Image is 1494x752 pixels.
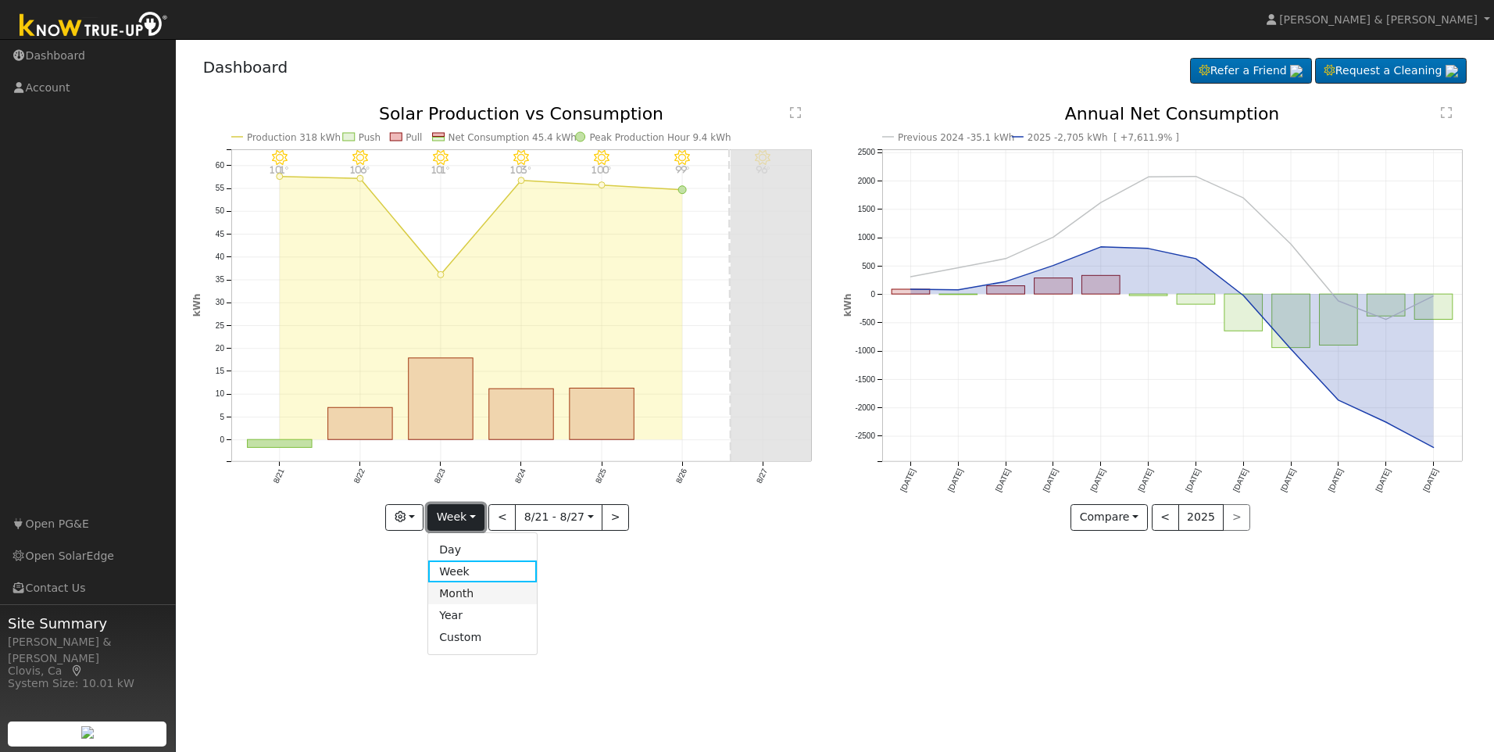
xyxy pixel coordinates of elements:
text: -2500 [855,432,875,441]
text: 8/26 [674,467,688,485]
text: 15 [215,367,224,376]
circle: onclick="" [1335,397,1342,403]
p: 101° [266,166,293,174]
circle: onclick="" [438,272,444,278]
text:  [790,106,801,119]
i: 8/21 - MostlyClear [272,150,288,166]
rect: onclick="" [1035,278,1073,295]
text: [DATE] [1279,467,1297,493]
a: Map [70,664,84,677]
circle: onclick="" [1003,256,1009,262]
text: 40 [215,252,224,261]
i: 8/23 - Clear [433,150,449,166]
img: retrieve [1446,65,1458,77]
text: Peak Production Hour 9.4 kWh [589,132,731,143]
a: Refer a Friend [1190,58,1312,84]
circle: onclick="" [1431,293,1437,299]
circle: onclick="" [1146,245,1152,252]
text: 5 [220,413,224,421]
button: Week [427,504,484,531]
text: 50 [215,207,224,216]
button: < [488,504,516,531]
button: Compare [1070,504,1148,531]
a: Year [428,604,537,626]
rect: onclick="" [489,389,553,440]
span: [PERSON_NAME] & [PERSON_NAME] [1279,13,1478,26]
text: 25 [215,321,224,330]
span: Site Summary [8,613,167,634]
button: < [1152,504,1179,531]
circle: onclick="" [1050,235,1056,241]
i: 8/22 - Clear [352,150,368,166]
circle: onclick="" [599,182,605,188]
button: 2025 [1178,504,1224,531]
circle: onclick="" [1241,292,1247,299]
text: 8/21 [271,467,285,485]
text: 55 [215,184,224,192]
circle: onclick="" [955,287,961,293]
text: 2025 -2,705 kWh [ +7,611.9% ] [1028,132,1179,143]
a: Day [428,539,537,560]
circle: onclick="" [678,186,686,194]
text: 8/27 [755,467,769,485]
rect: onclick="" [1129,294,1167,295]
i: 8/26 - MostlyClear [674,150,690,166]
circle: onclick="" [1193,256,1199,262]
rect: onclick="" [570,389,634,440]
text: Annual Net Consumption [1065,104,1280,124]
rect: onclick="" [1415,294,1453,319]
text:  [1441,106,1452,119]
text: 20 [215,344,224,353]
text: 1500 [858,205,876,213]
text: 35 [215,276,224,285]
text: kWh [842,294,853,317]
circle: onclick="" [357,175,363,181]
circle: onclick="" [908,286,914,292]
text: [DATE] [1136,467,1154,493]
text: 0 [220,435,224,444]
p: 100° [588,166,615,174]
text: 45 [215,230,224,238]
text: 8/23 [432,467,446,485]
circle: onclick="" [1098,244,1104,250]
circle: onclick="" [1146,174,1152,181]
text: kWh [191,294,202,317]
rect: onclick="" [327,408,391,440]
text: 60 [215,161,224,170]
rect: onclick="" [987,286,1025,295]
text: 2000 [858,177,876,185]
text: -1000 [855,347,875,356]
p: 99° [668,166,695,174]
circle: onclick="" [1288,346,1294,353]
text: Net Consumption 45.4 kWh [448,132,576,143]
text: [DATE] [899,467,917,493]
text: 8/22 [352,467,366,485]
button: 8/21 - 8/27 [515,504,602,531]
text: [DATE] [1231,467,1249,493]
text: [DATE] [1422,467,1440,493]
text: [DATE] [1374,467,1392,493]
rect: onclick="" [1224,294,1263,331]
a: Dashboard [203,58,288,77]
rect: onclick="" [1367,294,1406,316]
circle: onclick="" [1383,419,1389,425]
i: 8/24 - Clear [513,150,529,166]
i: 8/25 - Clear [594,150,609,166]
rect: onclick="" [1272,294,1310,348]
img: Know True-Up [12,9,176,44]
text: -500 [860,318,875,327]
button: > [602,504,629,531]
a: Custom [428,627,537,649]
a: Request a Cleaning [1315,58,1467,84]
a: Week [428,560,537,582]
div: System Size: 10.01 kW [8,675,167,692]
text: 1000 [858,234,876,242]
text: Previous 2024 -35.1 kWh [898,132,1014,143]
rect: onclick="" [247,440,311,448]
text: 500 [862,262,875,270]
div: [PERSON_NAME] & [PERSON_NAME] [8,634,167,667]
rect: onclick="" [939,294,978,295]
circle: onclick="" [908,274,914,280]
rect: onclick="" [408,358,472,439]
rect: onclick="" [1320,294,1358,345]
